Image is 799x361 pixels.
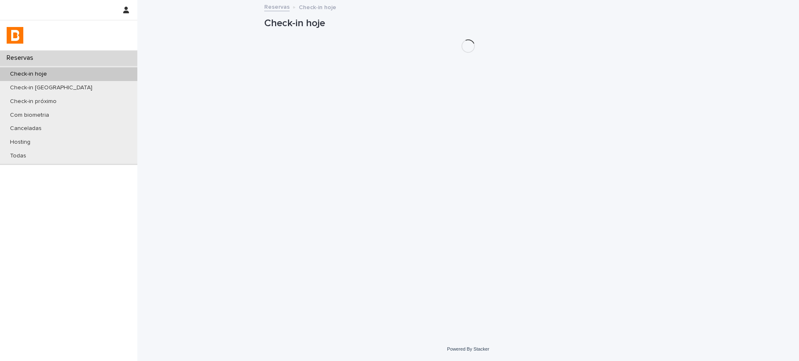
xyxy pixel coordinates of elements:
[3,98,63,105] p: Check-in próximo
[3,152,33,160] p: Todas
[447,346,489,351] a: Powered By Stacker
[299,2,336,11] p: Check-in hoje
[3,84,99,91] p: Check-in [GEOGRAPHIC_DATA]
[264,2,290,11] a: Reservas
[3,112,56,119] p: Com biometria
[264,17,672,29] h1: Check-in hoje
[3,125,48,132] p: Canceladas
[3,54,40,62] p: Reservas
[3,139,37,146] p: Hosting
[3,71,54,78] p: Check-in hoje
[7,27,23,44] img: zVaNuJHRTjyIjT5M9Xd5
